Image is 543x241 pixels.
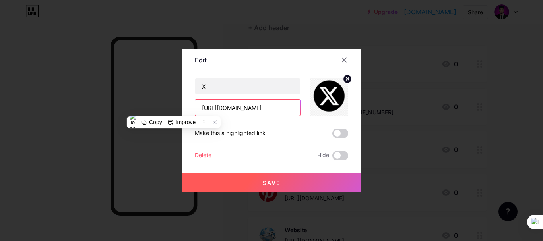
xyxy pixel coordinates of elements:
div: Delete [195,151,211,160]
button: Save [182,173,361,192]
input: Title [195,78,300,94]
input: URL [195,100,300,116]
img: link_thumbnail [310,78,348,116]
div: Make this a highlighted link [195,129,266,138]
span: Hide [317,151,329,160]
span: Save [263,179,281,186]
div: Edit [195,55,207,65]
